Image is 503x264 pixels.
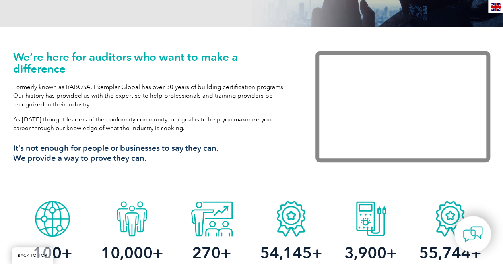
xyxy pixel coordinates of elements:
span: 100 [33,243,62,262]
h2: + [410,247,490,259]
span: 54,145 [260,243,312,262]
h2: + [172,247,251,259]
a: BACK TO TOP [12,247,53,264]
iframe: Exemplar Global: Working together to make a difference [315,51,490,162]
h2: + [251,247,331,259]
span: 55,744 [419,243,471,262]
span: 10,000 [101,243,153,262]
p: Formerly known as RABQSA, Exemplar Global has over 30 years of building certification programs. O... [13,83,291,109]
img: contact-chat.png [463,224,483,244]
span: 3,900 [344,243,386,262]
h2: + [331,247,410,259]
span: 270 [192,243,221,262]
p: As [DATE] thought leaders of the conformity community, our goal is to help you maximize your care... [13,115,291,133]
h2: + [13,247,93,259]
h2: + [92,247,172,259]
h1: We’re here for auditors who want to make a difference [13,51,291,75]
img: en [491,3,501,11]
h3: It’s not enough for people or businesses to say they can. We provide a way to prove they can. [13,143,291,163]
